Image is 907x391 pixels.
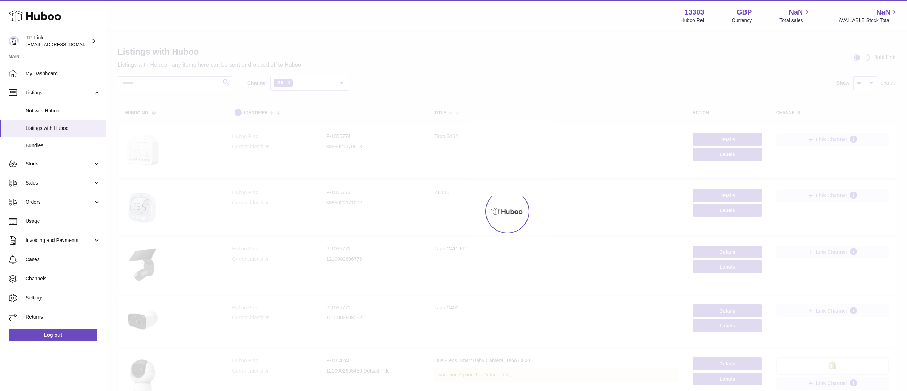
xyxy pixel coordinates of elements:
span: Sales [26,180,93,186]
strong: 13303 [685,7,704,17]
span: Returns [26,314,101,320]
div: Huboo Ref [681,17,704,24]
span: Usage [26,218,101,225]
div: TP-Link [26,34,90,48]
span: NaN [876,7,890,17]
span: AVAILABLE Stock Total [839,17,898,24]
span: My Dashboard [26,70,101,77]
a: NaN Total sales [779,7,811,24]
img: internalAdmin-13303@internal.huboo.com [9,36,19,46]
div: Currency [732,17,752,24]
span: NaN [789,7,803,17]
span: Invoicing and Payments [26,237,93,244]
span: Cases [26,256,101,263]
span: Stock [26,160,93,167]
span: Listings with Huboo [26,125,101,132]
span: Orders [26,199,93,205]
a: NaN AVAILABLE Stock Total [839,7,898,24]
a: Log out [9,329,97,341]
span: Total sales [779,17,811,24]
span: Settings [26,294,101,301]
span: Bundles [26,142,101,149]
span: Channels [26,275,101,282]
strong: GBP [737,7,752,17]
span: Not with Huboo [26,108,101,114]
span: Listings [26,89,93,96]
span: [EMAIL_ADDRESS][DOMAIN_NAME] [26,42,104,47]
